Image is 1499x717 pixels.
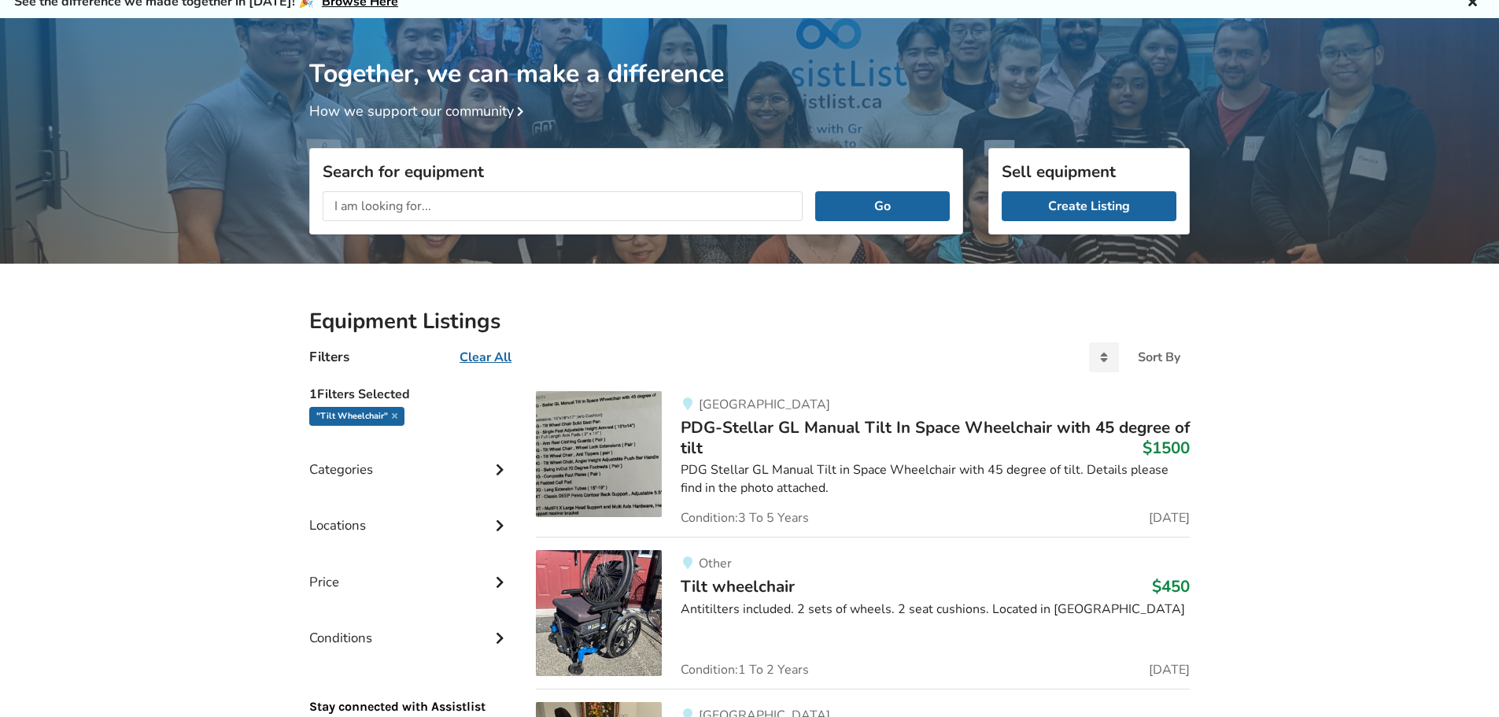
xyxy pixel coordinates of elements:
[1002,161,1176,182] h3: Sell equipment
[1143,438,1190,458] h3: $1500
[309,18,1190,90] h1: Together, we can make a difference
[309,542,511,598] div: Price
[309,102,530,120] a: How we support our community
[323,161,950,182] h3: Search for equipment
[1149,512,1190,524] span: [DATE]
[309,308,1190,335] h2: Equipment Listings
[681,575,795,597] span: Tilt wheelchair
[309,430,511,486] div: Categories
[536,391,1190,538] a: mobility-pdg-stellar gl manual tilt in space wheelchair with 45 degree of tilt[GEOGRAPHIC_DATA]PD...
[681,663,809,676] span: Condition: 1 To 2 Years
[536,550,662,676] img: mobility-tilt wheelchair
[1149,663,1190,676] span: [DATE]
[1002,191,1176,221] a: Create Listing
[681,512,809,524] span: Condition: 3 To 5 Years
[309,379,511,407] h5: 1 Filters Selected
[536,537,1190,689] a: mobility-tilt wheelchair OtherTilt wheelchair$450Antitilters included. 2 sets of wheels. 2 seat c...
[323,191,803,221] input: I am looking for...
[815,191,950,221] button: Go
[699,396,830,413] span: [GEOGRAPHIC_DATA]
[699,555,732,572] span: Other
[681,416,1190,459] span: PDG-Stellar GL Manual Tilt In Space Wheelchair with 45 degree of tilt
[681,461,1190,497] div: PDG Stellar GL Manual Tilt in Space Wheelchair with 45 degree of tilt. Details please find in the...
[536,391,662,517] img: mobility-pdg-stellar gl manual tilt in space wheelchair with 45 degree of tilt
[309,486,511,541] div: Locations
[1138,351,1180,364] div: Sort By
[460,349,511,366] u: Clear All
[309,407,404,426] div: "Tilt wheelchair"
[309,654,511,716] p: Stay connected with Assistlist
[309,348,349,366] h4: Filters
[681,601,1190,619] div: Antitilters included. 2 sets of wheels. 2 seat cushions. Located in [GEOGRAPHIC_DATA]
[1152,576,1190,597] h3: $450
[309,598,511,654] div: Conditions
